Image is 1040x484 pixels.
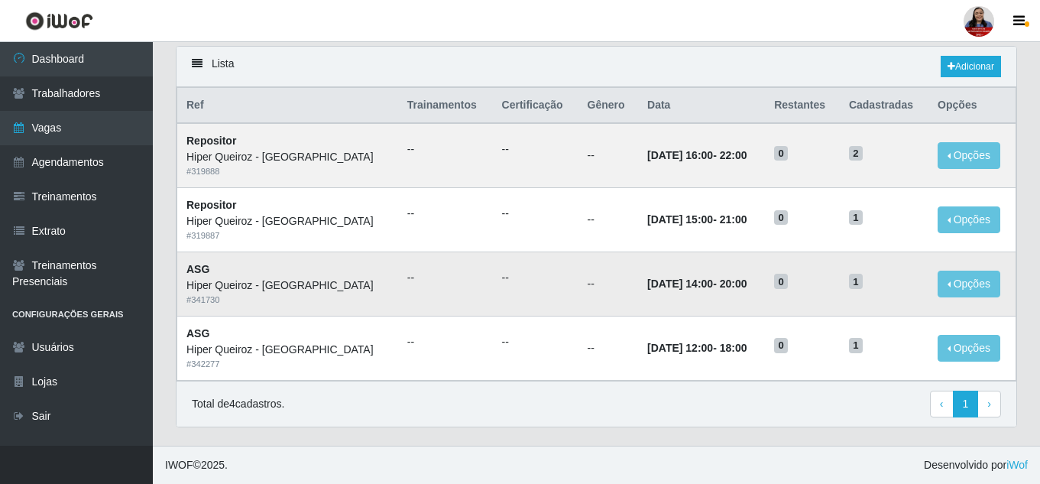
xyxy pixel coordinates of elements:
td: -- [578,188,639,252]
td: -- [578,316,639,380]
th: Opções [928,88,1016,124]
button: Opções [938,142,1000,169]
span: › [987,398,991,410]
span: Desenvolvido por [924,457,1028,473]
strong: - [647,213,747,226]
time: [DATE] 14:00 [647,278,713,290]
th: Ref [177,88,398,124]
ul: -- [502,270,569,286]
img: CoreUI Logo [25,11,93,31]
button: Opções [938,335,1000,362]
span: 1 [849,338,863,353]
time: 21:00 [720,213,747,226]
time: [DATE] 15:00 [647,213,713,226]
ul: -- [407,206,484,222]
strong: Repositor [186,135,236,147]
strong: Repositor [186,199,236,211]
time: 18:00 [720,342,747,354]
ul: -- [502,334,569,350]
time: 20:00 [720,278,747,290]
ul: -- [407,270,484,286]
div: Hiper Queiroz - [GEOGRAPHIC_DATA] [186,278,389,294]
button: Opções [938,271,1000,297]
td: -- [578,123,639,187]
a: 1 [953,391,979,418]
a: iWof [1006,459,1028,471]
a: Adicionar [941,56,1001,77]
div: # 319887 [186,229,389,242]
div: Lista [177,47,1016,87]
span: ‹ [940,398,944,410]
th: Certificação [493,88,578,124]
span: 0 [774,146,788,161]
th: Gênero [578,88,639,124]
span: IWOF [165,459,193,471]
div: Hiper Queiroz - [GEOGRAPHIC_DATA] [186,342,389,358]
ul: -- [502,141,569,158]
p: Total de 4 cadastros. [192,396,284,412]
a: Next [977,391,1001,418]
strong: - [647,149,747,161]
span: 2 [849,146,863,161]
th: Cadastradas [840,88,928,124]
div: Hiper Queiroz - [GEOGRAPHIC_DATA] [186,213,389,229]
button: Opções [938,206,1000,233]
a: Previous [930,391,954,418]
th: Data [638,88,765,124]
ul: -- [407,334,484,350]
div: # 319888 [186,165,389,178]
nav: pagination [930,391,1001,418]
div: Hiper Queiroz - [GEOGRAPHIC_DATA] [186,149,389,165]
span: 0 [774,210,788,226]
strong: ASG [186,327,209,339]
span: 0 [774,274,788,289]
span: 1 [849,274,863,289]
div: # 342277 [186,358,389,371]
time: [DATE] 12:00 [647,342,713,354]
strong: ASG [186,263,209,275]
span: © 2025 . [165,457,228,473]
div: # 341730 [186,294,389,307]
ul: -- [502,206,569,222]
span: 1 [849,210,863,226]
strong: - [647,342,747,354]
span: 0 [774,338,788,353]
ul: -- [407,141,484,158]
th: Trainamentos [398,88,493,124]
td: -- [578,252,639,316]
th: Restantes [765,88,840,124]
strong: - [647,278,747,290]
time: 22:00 [720,149,747,161]
time: [DATE] 16:00 [647,149,713,161]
